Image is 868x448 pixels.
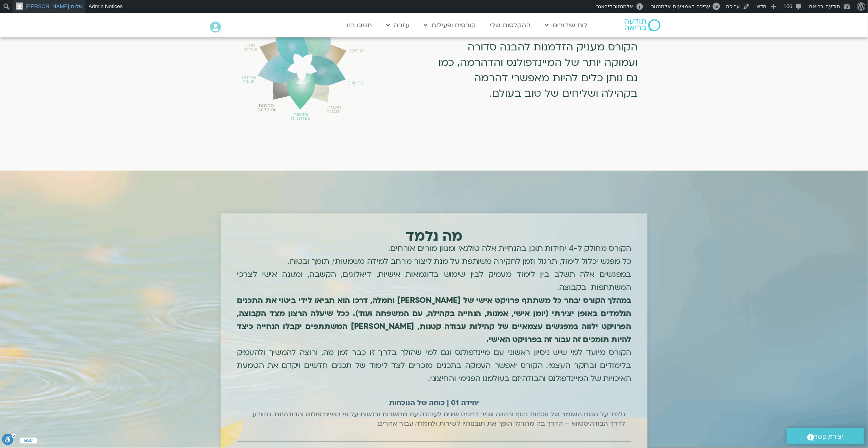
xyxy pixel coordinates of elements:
[243,410,625,428] p: נלמד על הכוח השומר של נוכחות בגוף ובהווה ונכיר דרכים שונים לעבודה עם מחשבות ורגשות על פי המיינדפו...
[237,295,631,345] b: במהלך הקורס יבחר כל משתתף פרויקט אישי של [PERSON_NAME] וחמלה, דרכו הוא תביאו לידי ביטוי את התכנים...
[437,39,638,101] p: הקורס מעניק הזדמנות להבנה סדורה ועמוקה יותר של המיינדפולנס והדהרמה, כמו גם נותן כלים להיות מאפשרי...
[237,230,631,243] h1: מה נלמד
[237,294,631,385] p: הקורס מיועד למי שיש ניסיון ראשוני עם מיינדפולנס וגם למי שהולך בדרך זו כבר זמן מה, ורוצה להמשיך ול...
[288,243,631,267] span: הקורס מחולק ל-4 יחידות תוכן בהנחיית אלה טולנאי ומגוון מורים אורחים. כל מפגש יכלול לימוד, תרגול וז...
[383,17,414,33] a: עזרה
[237,242,631,294] p: במפגשים אלה תשלב בין לימוד מעמיק לבין שימוש בדוגמאות אישיות, דיאלוגים, הקשבה, ומענה אישי לצרכי המ...
[343,17,376,33] a: תמכו בנו
[787,428,864,444] a: יצירת קשר
[26,3,69,9] span: [PERSON_NAME]
[389,396,479,410] h2: יחידה 01 | כוחה של הנוכחות
[625,19,660,31] img: תודעה בריאה
[420,17,480,33] a: קורסים ופעילות
[814,431,844,442] span: יצירת קשר
[651,3,710,9] span: עריכה באמצעות אלמנטור
[541,17,592,33] a: לוח שידורים
[486,17,535,33] a: ההקלטות שלי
